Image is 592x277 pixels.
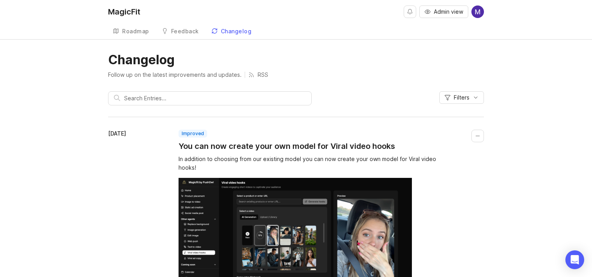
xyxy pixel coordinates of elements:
span: Filters [454,94,469,101]
a: You can now create your own model for Viral video hooks [179,141,395,152]
button: Notifications [404,5,416,18]
div: Roadmap [122,29,149,34]
div: Changelog [221,29,252,34]
button: Filters [439,91,484,104]
div: MagicFit [108,8,140,16]
p: Follow up on the latest improvements and updates. [108,71,242,79]
span: Admin view [434,8,463,16]
h1: Changelog [108,52,484,68]
div: Feedback [171,29,199,34]
div: Open Intercom Messenger [565,250,584,269]
time: [DATE] [108,130,126,137]
p: RSS [258,71,268,79]
img: Mohamed Rafi [471,5,484,18]
button: Collapse changelog entry [471,130,484,142]
a: Changelog [207,24,256,40]
p: improved [182,130,204,137]
a: Roadmap [108,24,154,40]
a: Feedback [157,24,204,40]
div: In addition to choosing from our existing model you can now create your own model for Viral video... [179,155,445,172]
a: RSS [248,71,268,79]
button: Admin view [419,5,468,18]
input: Search Entries... [124,94,306,103]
